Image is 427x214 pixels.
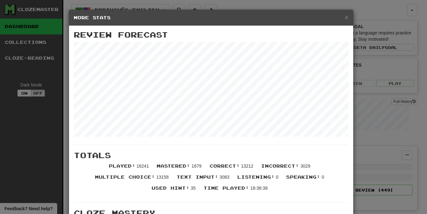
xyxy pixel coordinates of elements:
[206,163,258,174] li: 13212
[283,174,329,185] li: 0
[286,174,320,180] span: Speaking :
[148,185,200,196] li: 35
[261,163,299,169] span: Incorrect :
[74,31,349,39] h3: Review Forecast
[152,185,190,191] span: Used Hint :
[345,14,349,21] button: Close
[109,163,135,169] span: Played :
[345,14,349,21] span: ×
[237,174,275,180] span: Listening :
[173,174,234,185] li: 3083
[154,163,206,174] li: 1679
[210,163,240,169] span: Correct :
[204,185,249,191] span: Time Played :
[200,185,272,196] li: 18:36:38
[157,163,190,169] span: Mastered :
[177,174,218,180] span: Text Input :
[95,174,155,180] span: Multiple Choice :
[234,174,283,185] li: 0
[106,163,154,174] li: 16241
[92,174,173,185] li: 13158
[74,151,349,159] h3: Totals
[258,163,315,174] li: 3029
[74,15,349,21] h5: More Stats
